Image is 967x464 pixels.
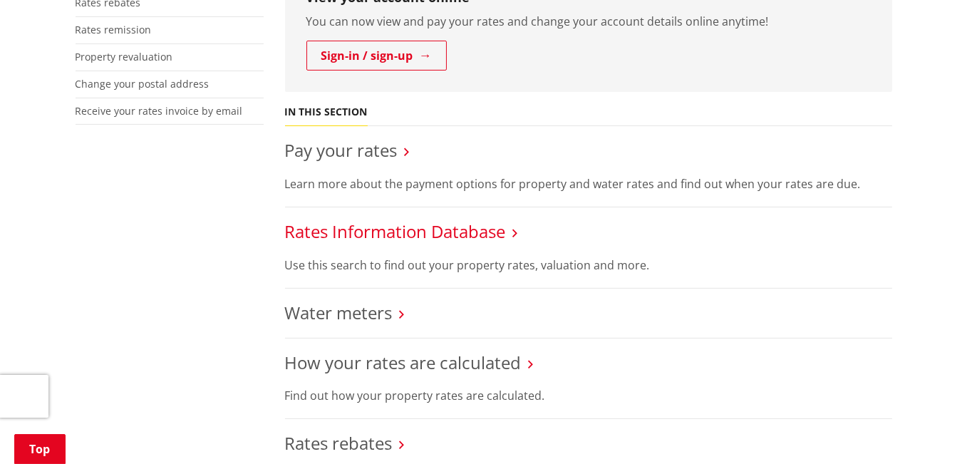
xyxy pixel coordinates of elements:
[285,106,368,118] h5: In this section
[285,387,892,404] p: Find out how your property rates are calculated.
[285,351,522,374] a: How your rates are calculated
[76,77,210,91] a: Change your postal address
[306,13,871,30] p: You can now view and pay your rates and change your account details online anytime!
[285,301,393,324] a: Water meters
[76,104,243,118] a: Receive your rates invoice by email
[901,404,953,455] iframe: Messenger Launcher
[285,220,506,243] a: Rates Information Database
[306,41,447,71] a: Sign-in / sign-up
[285,257,892,274] p: Use this search to find out your property rates, valuation and more.
[76,23,152,36] a: Rates remission
[285,138,398,162] a: Pay your rates
[76,50,173,63] a: Property revaluation
[14,434,66,464] a: Top
[285,175,892,192] p: Learn more about the payment options for property and water rates and find out when your rates ar...
[285,431,393,455] a: Rates rebates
